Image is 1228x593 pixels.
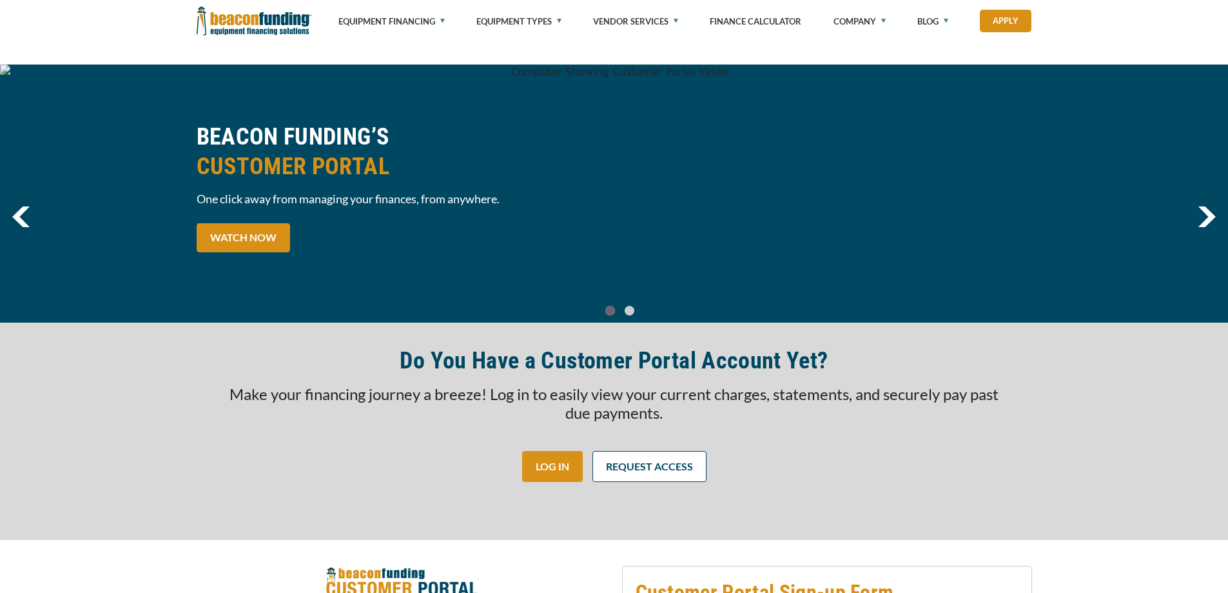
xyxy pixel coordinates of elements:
a: WATCH NOW [197,223,290,252]
h2: BEACON FUNDING’S [197,122,607,181]
img: Right Navigator [1198,206,1216,227]
a: REQUEST ACCESS [592,451,707,482]
span: CUSTOMER PORTAL [197,152,607,181]
a: Go To Slide 0 [603,305,618,316]
h2: Do You Have a Customer Portal Account Yet? [400,346,828,376]
span: Make your financing journey a breeze! Log in to easily view your current charges, statements, and... [229,385,999,422]
a: next [1198,206,1216,227]
a: previous [12,206,30,227]
a: LOG IN [522,451,583,482]
a: Apply [980,10,1031,32]
span: One click away from managing your finances, from anywhere. [197,191,607,207]
img: Left Navigator [12,206,30,227]
a: Go To Slide 1 [622,305,638,316]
